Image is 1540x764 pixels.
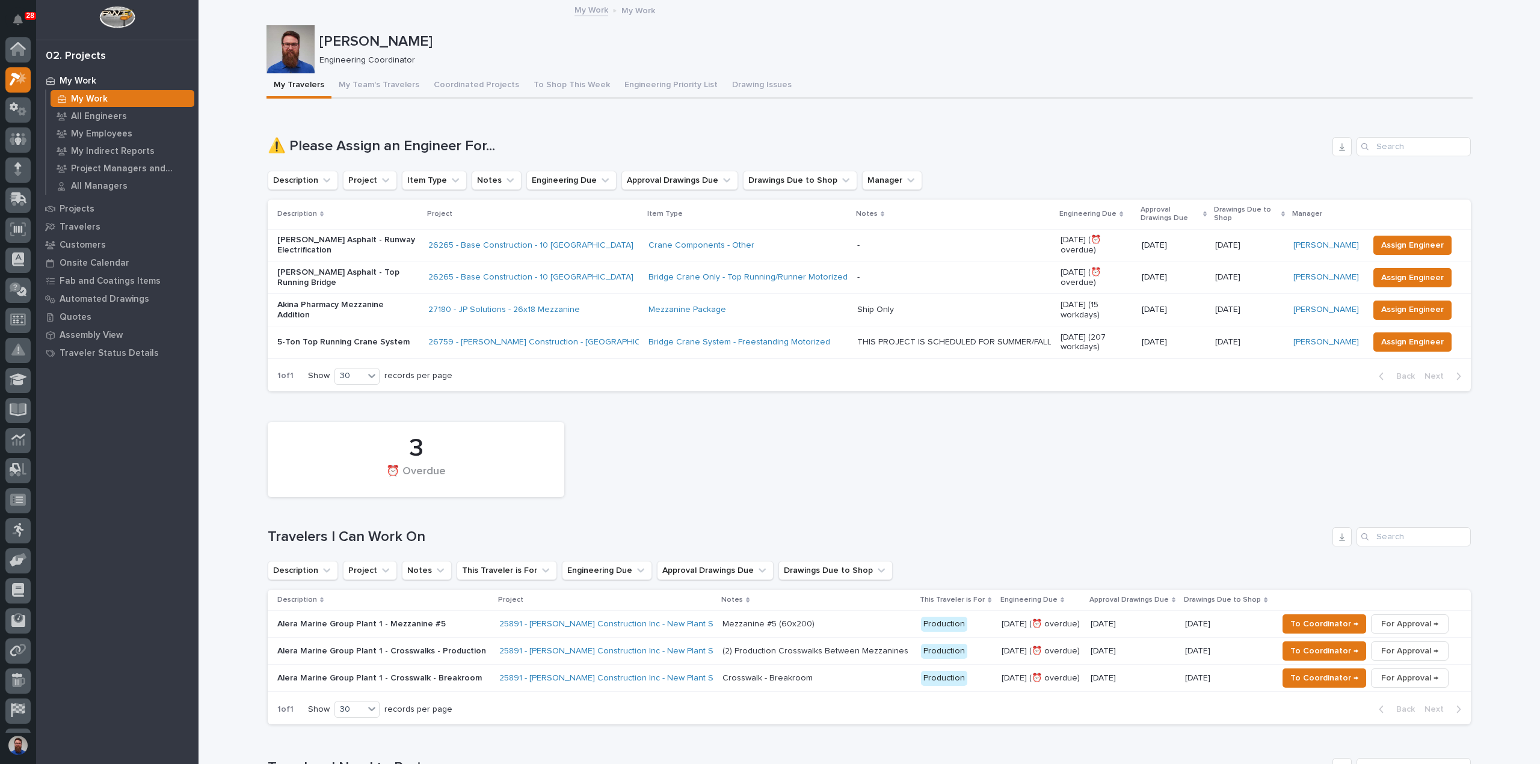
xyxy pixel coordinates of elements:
[277,593,317,607] p: Description
[268,561,338,580] button: Description
[46,142,199,159] a: My Indirect Reports
[402,561,452,580] button: Notes
[36,72,199,90] a: My Work
[1142,305,1206,315] p: [DATE]
[60,276,161,287] p: Fab and Coatings Items
[60,240,106,251] p: Customers
[472,171,522,190] button: Notes
[1215,335,1243,347] p: [DATE]
[427,73,526,99] button: Coordinated Projects
[621,171,738,190] button: Approval Drawings Due
[15,14,31,34] div: Notifications28
[1420,704,1471,715] button: Next
[26,11,34,20] p: 28
[1293,240,1359,251] a: [PERSON_NAME]
[1141,203,1200,225] p: Approval Drawings Due
[526,171,617,190] button: Engineering Due
[36,290,199,308] a: Automated Drawings
[288,465,544,490] div: ⏰ Overdue
[1290,617,1358,631] span: To Coordinator →
[1381,617,1438,631] span: For Approval →
[648,337,830,347] a: Bridge Crane System - Freestanding Motorized
[1290,644,1358,658] span: To Coordinator →
[1293,272,1359,283] a: [PERSON_NAME]
[921,671,967,686] div: Production
[1061,300,1132,320] p: [DATE] (15 workdays)
[725,73,799,99] button: Drawing Issues
[71,163,189,174] p: Project Managers and Engineers
[498,593,523,607] p: Project
[1381,644,1438,658] span: For Approval →
[319,55,1463,66] p: Engineering Coordinator
[1091,646,1176,656] p: [DATE]
[1373,332,1452,352] button: Assign Engineer
[1293,305,1359,315] a: [PERSON_NAME]
[36,200,199,218] a: Projects
[857,337,1051,347] div: THIS PROJECT IS SCHEDULED FOR SUMMER/FALL OF 2026
[1184,593,1261,607] p: Drawings Due to Shop
[1185,617,1213,629] p: [DATE]
[60,330,123,341] p: Assembly View
[499,646,810,656] a: 25891 - [PERSON_NAME] Construction Inc - New Plant Setup - Mezzanine Project
[1215,302,1243,315] p: [DATE]
[1061,235,1132,255] p: [DATE] (⏰ overdue)
[721,593,743,607] p: Notes
[722,646,908,656] div: (2) Production Crosswalks Between Mezzanines
[1357,527,1471,546] input: Search
[277,673,488,683] p: Alera Marine Group Plant 1 - Crosswalk - Breakroom
[60,348,159,359] p: Traveler Status Details
[1290,671,1358,685] span: To Coordinator →
[268,294,1471,326] tr: Akina Pharmacy Mezzanine Addition27180 - JP Solutions - 26x18 Mezzanine Mezzanine Package Ship On...
[574,2,608,16] a: My Work
[657,561,774,580] button: Approval Drawings Due
[343,171,397,190] button: Project
[384,371,452,381] p: records per page
[1091,673,1176,683] p: [DATE]
[46,50,106,63] div: 02. Projects
[1142,272,1206,283] p: [DATE]
[308,371,330,381] p: Show
[1381,302,1444,317] span: Assign Engineer
[1369,371,1420,382] button: Back
[526,73,617,99] button: To Shop This Week
[36,344,199,362] a: Traveler Status Details
[1371,668,1449,688] button: For Approval →
[46,108,199,124] a: All Engineers
[36,218,199,236] a: Travelers
[428,240,633,251] a: 26265 - Base Construction - 10 [GEOGRAPHIC_DATA]
[921,644,967,659] div: Production
[856,207,878,221] p: Notes
[1061,332,1132,353] p: [DATE] (207 workdays)
[1389,704,1415,715] span: Back
[1381,270,1444,285] span: Assign Engineer
[1371,641,1449,661] button: For Approval →
[648,305,726,315] a: Mezzanine Package
[331,73,427,99] button: My Team's Travelers
[277,646,488,656] p: Alera Marine Group Plant 1 - Crosswalks - Production
[60,222,100,233] p: Travelers
[46,90,199,107] a: My Work
[1357,137,1471,156] div: Search
[277,300,419,320] p: Akina Pharmacy Mezzanine Addition
[71,94,108,105] p: My Work
[60,76,96,87] p: My Work
[60,294,149,305] p: Automated Drawings
[1420,371,1471,382] button: Next
[266,73,331,99] button: My Travelers
[1002,619,1081,629] p: [DATE] (⏰ overdue)
[1142,337,1206,347] p: [DATE]
[99,6,135,28] img: Workspace Logo
[268,638,1471,665] tr: Alera Marine Group Plant 1 - Crosswalks - Production25891 - [PERSON_NAME] Construction Inc - New ...
[1293,337,1359,347] a: [PERSON_NAME]
[268,171,338,190] button: Description
[722,619,815,629] div: Mezzanine #5 (60x200)
[46,160,199,177] a: Project Managers and Engineers
[268,229,1471,261] tr: [PERSON_NAME] Asphalt - Runway Electrification26265 - Base Construction - 10 [GEOGRAPHIC_DATA] Cr...
[857,305,894,315] div: Ship Only
[1002,646,1081,656] p: [DATE] (⏰ overdue)
[1283,668,1366,688] button: To Coordinator →
[1373,268,1452,287] button: Assign Engineer
[1061,267,1132,288] p: [DATE] (⏰ overdue)
[1185,644,1213,656] p: [DATE]
[857,272,860,283] div: -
